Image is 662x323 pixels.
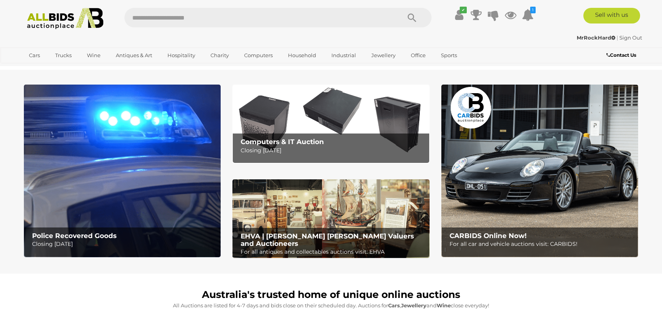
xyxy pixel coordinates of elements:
a: Office [406,49,431,62]
a: ✔ [453,8,465,22]
a: Sports [436,49,462,62]
a: EHVA | Evans Hastings Valuers and Auctioneers EHVA | [PERSON_NAME] [PERSON_NAME] Valuers and Auct... [232,179,429,258]
img: EHVA | Evans Hastings Valuers and Auctioneers [232,179,429,258]
b: CARBIDS Online Now! [450,232,527,240]
p: Closing [DATE] [241,146,425,155]
a: Sell with us [583,8,640,23]
a: Household [283,49,321,62]
b: Police Recovered Goods [32,232,117,240]
a: Sign Out [619,34,642,41]
p: All Auctions are listed for 4-7 days and bids close on their scheduled day. Auctions for , and cl... [28,301,634,310]
img: Police Recovered Goods [24,85,221,257]
p: For all antiques and collectables auctions visit: EHVA [241,247,425,257]
button: Search [392,8,432,27]
a: [GEOGRAPHIC_DATA] [24,62,90,75]
strong: Jewellery [401,302,426,309]
img: Computers & IT Auction [232,85,429,163]
a: Hospitality [162,49,200,62]
a: CARBIDS Online Now! CARBIDS Online Now! For all car and vehicle auctions visit: CARBIDS! [441,85,638,257]
a: Trucks [50,49,77,62]
a: Charity [205,49,234,62]
a: Antiques & Art [111,49,157,62]
b: Computers & IT Auction [241,138,324,146]
img: CARBIDS Online Now! [441,85,638,257]
a: 1 [522,8,534,22]
a: Police Recovered Goods Police Recovered Goods Closing [DATE] [24,85,221,257]
p: Closing [DATE] [32,239,216,249]
strong: MrRockHard [577,34,615,41]
b: EHVA | [PERSON_NAME] [PERSON_NAME] Valuers and Auctioneers [241,232,414,247]
strong: Wine [437,302,451,309]
strong: Cars [388,302,400,309]
a: Computers & IT Auction Computers & IT Auction Closing [DATE] [232,85,429,163]
span: | [617,34,618,41]
a: Contact Us [606,51,638,60]
a: Jewellery [366,49,401,62]
b: Contact Us [606,52,636,58]
h1: Australia's trusted home of unique online auctions [28,289,634,300]
i: ✔ [460,7,467,13]
a: Computers [239,49,278,62]
a: Cars [24,49,45,62]
img: Allbids.com.au [23,8,108,29]
a: MrRockHard [577,34,617,41]
p: For all car and vehicle auctions visit: CARBIDS! [450,239,634,249]
a: Industrial [326,49,361,62]
i: 1 [530,7,536,13]
a: Wine [82,49,106,62]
